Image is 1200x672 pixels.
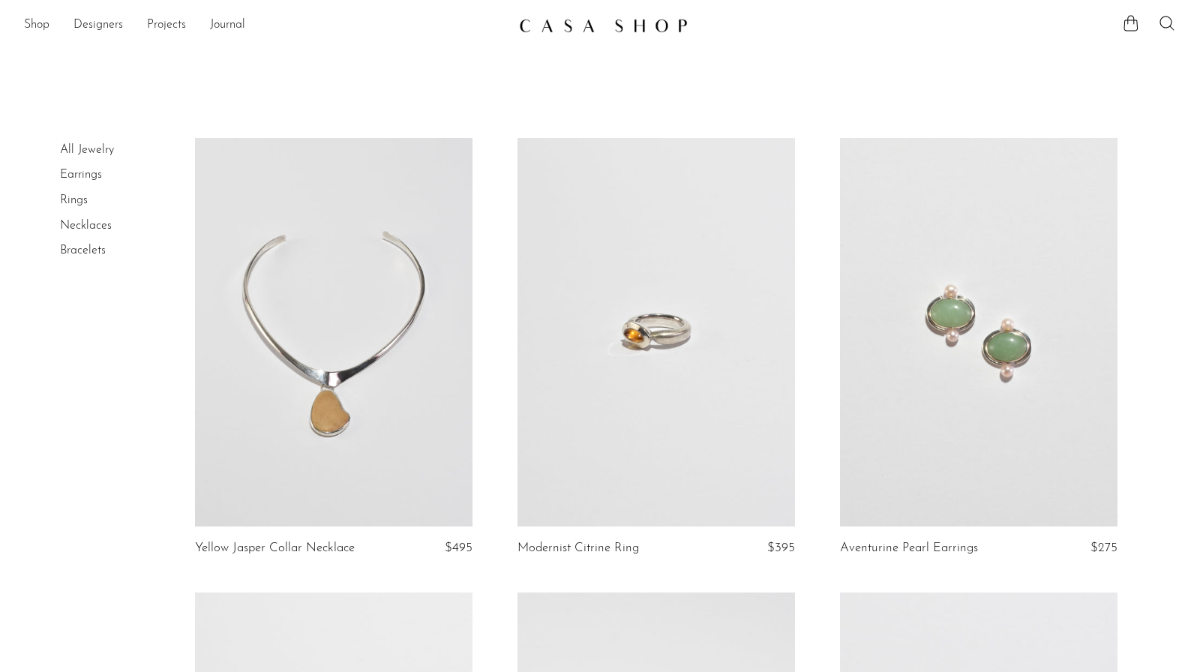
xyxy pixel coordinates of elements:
[445,541,472,554] span: $495
[60,220,112,232] a: Necklaces
[73,16,123,35] a: Designers
[1090,541,1117,554] span: $275
[147,16,186,35] a: Projects
[24,13,507,38] ul: NEW HEADER MENU
[60,169,102,181] a: Earrings
[767,541,795,554] span: $395
[60,194,88,206] a: Rings
[840,541,978,555] a: Aventurine Pearl Earrings
[195,541,355,555] a: Yellow Jasper Collar Necklace
[24,13,507,38] nav: Desktop navigation
[60,244,106,256] a: Bracelets
[60,144,114,156] a: All Jewelry
[24,16,49,35] a: Shop
[517,541,639,555] a: Modernist Citrine Ring
[210,16,245,35] a: Journal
